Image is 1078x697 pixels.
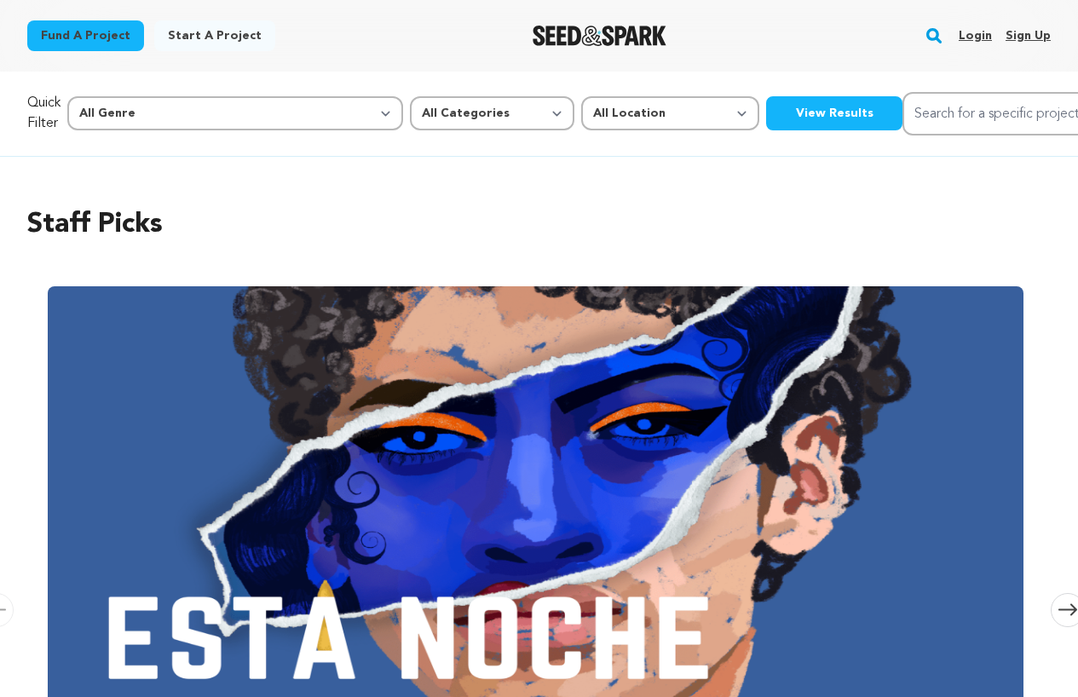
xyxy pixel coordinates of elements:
[533,26,666,46] a: Seed&Spark Homepage
[154,20,275,51] a: Start a project
[27,93,61,134] p: Quick Filter
[959,22,992,49] a: Login
[27,20,144,51] a: Fund a project
[766,96,902,130] button: View Results
[27,204,1051,245] h2: Staff Picks
[533,26,666,46] img: Seed&Spark Logo Dark Mode
[1006,22,1051,49] a: Sign up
